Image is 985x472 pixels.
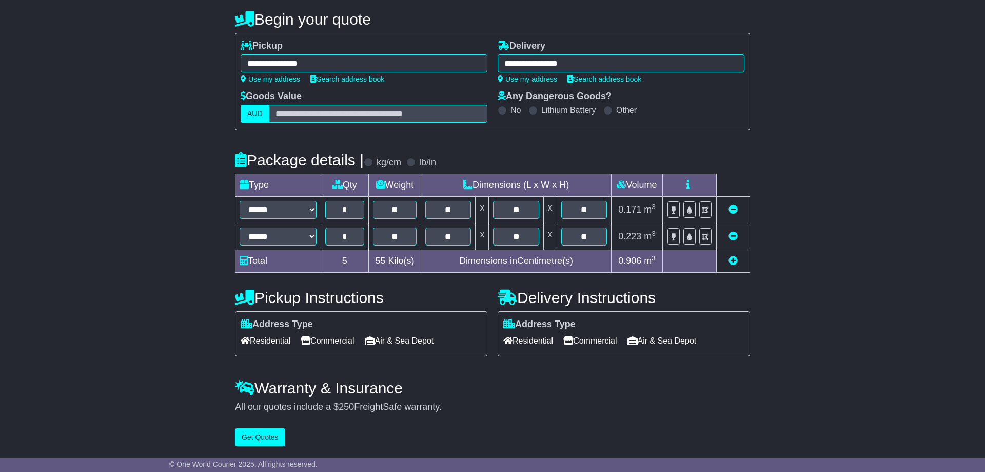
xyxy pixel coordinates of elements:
a: Search address book [567,75,641,83]
span: Residential [241,333,290,349]
a: Search address book [310,75,384,83]
span: m [644,204,656,215]
label: kg/cm [377,157,401,168]
span: 55 [375,256,385,266]
a: Use my address [241,75,300,83]
td: Kilo(s) [368,250,421,273]
sup: 3 [652,254,656,262]
span: 0.171 [618,204,641,215]
h4: Package details | [235,152,364,168]
td: Dimensions (L x W x H) [421,174,612,197]
td: Weight [368,174,421,197]
button: Get Quotes [235,428,285,446]
td: Total [235,250,321,273]
span: © One World Courier 2025. All rights reserved. [169,460,318,468]
h4: Delivery Instructions [498,289,750,306]
a: Use my address [498,75,557,83]
span: Residential [503,333,553,349]
span: Air & Sea Depot [365,333,434,349]
label: Delivery [498,41,545,52]
span: 0.906 [618,256,641,266]
td: Qty [321,174,369,197]
h4: Begin your quote [235,11,750,28]
label: Pickup [241,41,283,52]
label: Address Type [503,319,576,330]
td: Dimensions in Centimetre(s) [421,250,612,273]
label: AUD [241,105,269,123]
h4: Pickup Instructions [235,289,487,306]
a: Remove this item [728,231,738,241]
label: Any Dangerous Goods? [498,91,612,102]
h4: Warranty & Insurance [235,380,750,397]
label: Goods Value [241,91,302,102]
span: Commercial [563,333,617,349]
td: x [543,223,557,250]
sup: 3 [652,230,656,237]
td: x [476,223,489,250]
a: Add new item [728,256,738,266]
td: Type [235,174,321,197]
td: x [543,197,557,223]
td: Volume [611,174,662,197]
span: 0.223 [618,231,641,241]
label: Other [616,105,637,115]
span: m [644,256,656,266]
a: Remove this item [728,204,738,215]
span: Commercial [301,333,354,349]
div: All our quotes include a $ FreightSafe warranty. [235,402,750,413]
span: Air & Sea Depot [627,333,697,349]
label: No [510,105,521,115]
label: lb/in [419,157,436,168]
span: m [644,231,656,241]
sup: 3 [652,203,656,211]
label: Address Type [241,319,313,330]
span: 250 [339,402,354,412]
label: Lithium Battery [541,105,596,115]
td: 5 [321,250,369,273]
td: x [476,197,489,223]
